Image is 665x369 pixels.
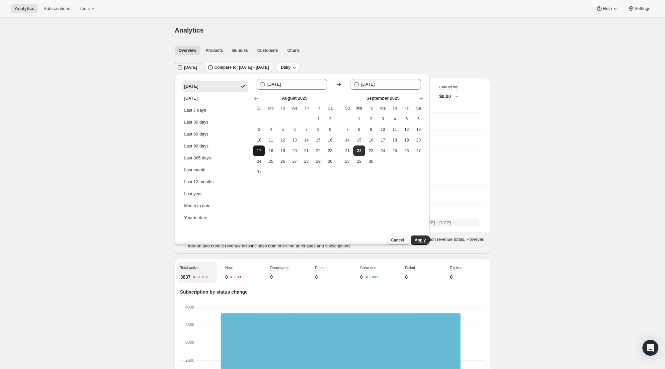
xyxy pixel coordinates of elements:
span: 30 [327,159,334,164]
button: Monday August 18 2025 [265,145,277,156]
span: 27 [291,159,298,164]
span: Cancel [391,237,404,243]
button: Monday August 11 2025 [265,135,277,145]
button: Thursday September 4 2025 [389,114,401,124]
span: 20 [415,138,422,143]
button: Tuesday September 23 2025 [365,145,377,156]
button: Wednesday August 20 2025 [289,145,300,156]
button: Compare to: [DATE] - [DATE] [205,63,273,72]
text: -0.31% [197,275,208,279]
span: Failed [405,266,415,270]
button: Tuesday August 5 2025 [277,124,289,135]
button: Sunday August 17 2025 [253,145,265,156]
button: Sunday August 31 2025 [253,167,265,177]
button: Tuesday September 16 2025 [365,135,377,145]
span: 14 [344,138,351,143]
button: Settings [624,4,654,13]
button: Last 30 days [182,117,248,128]
span: 23 [368,148,374,153]
span: Mo [268,106,274,111]
span: 29 [315,159,322,164]
th: Monday [265,103,277,114]
button: Wednesday September 10 2025 [377,124,389,135]
span: Settings [634,6,650,11]
button: Friday September 12 2025 [401,124,413,135]
span: 28 [303,159,310,164]
span: 5 [403,116,410,122]
p: 0 [450,274,453,280]
div: Last 60 days [184,131,208,138]
span: 4 [268,127,274,132]
th: Thursday [300,103,312,114]
span: 3 [379,116,386,122]
span: Th [303,106,310,111]
button: [DATE] [182,81,248,92]
span: 1 [315,116,322,122]
button: Year to date [182,213,248,223]
rect: Expired-6 0 [221,308,460,308]
span: Churn [287,48,299,53]
span: Su [344,106,351,111]
button: Month to date [182,201,248,211]
text: 2500 [186,358,195,363]
button: Sunday September 7 2025 [341,124,353,135]
button: Tuesday September 9 2025 [365,124,377,135]
p: $0.00 [439,93,451,100]
span: 7 [344,127,351,132]
button: Wednesday September 24 2025 [377,145,389,156]
button: [DATE] [182,93,248,104]
button: Monday September 29 2025 [353,156,365,167]
p: 0 [405,274,408,280]
button: Last 90 days [182,141,248,151]
span: 16 [327,138,334,143]
div: Year to date [184,215,207,221]
span: 12 [280,138,286,143]
span: Su [256,106,262,111]
button: Friday August 8 2025 [312,124,324,135]
p: 0 [270,274,273,280]
div: Last 12 months [184,179,213,185]
span: 31 [256,169,262,175]
button: Saturday August 23 2025 [324,145,336,156]
span: 2 [327,116,334,122]
span: 4 [391,116,398,122]
span: Cancelled [360,266,376,270]
span: Compare to: [DATE] - [DATE] [214,65,269,70]
th: Wednesday [289,103,300,114]
span: 28 [344,159,351,164]
button: Saturday August 30 2025 [324,156,336,167]
button: Friday September 19 2025 [401,135,413,145]
span: 8 [315,127,322,132]
button: [DATE] - [DATE] [413,219,479,227]
span: 25 [268,159,274,164]
span: 8 [356,127,363,132]
span: 20 [291,148,298,153]
button: Friday August 29 2025 [312,156,324,167]
button: Cancel [387,235,408,245]
span: 10 [379,127,386,132]
button: Wednesday August 27 2025 [289,156,300,167]
button: Sunday August 10 2025 [253,135,265,145]
span: 7 [303,127,310,132]
div: [DATE] [184,95,198,102]
button: Wednesday September 3 2025 [377,114,389,124]
th: Sunday [341,103,353,114]
button: Wednesday August 6 2025 [289,124,300,135]
span: Customers [257,48,278,53]
button: Sunday August 24 2025 [253,156,265,167]
button: Thursday August 14 2025 [300,135,312,145]
button: Sunday September 28 2025 [341,156,353,167]
th: Sunday [253,103,265,114]
button: Saturday September 20 2025 [413,135,425,145]
span: 12 [403,127,410,132]
p: 3837 [180,274,191,280]
span: 13 [291,138,298,143]
span: Bundles [232,48,248,53]
button: Tuesday September 2 2025 [365,114,377,124]
button: Friday September 5 2025 [401,114,413,124]
span: 15 [315,138,322,143]
th: Tuesday [277,103,289,114]
text: 3500 [185,323,194,327]
button: Monday September 15 2025 [353,135,365,145]
button: Apply [411,235,430,245]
